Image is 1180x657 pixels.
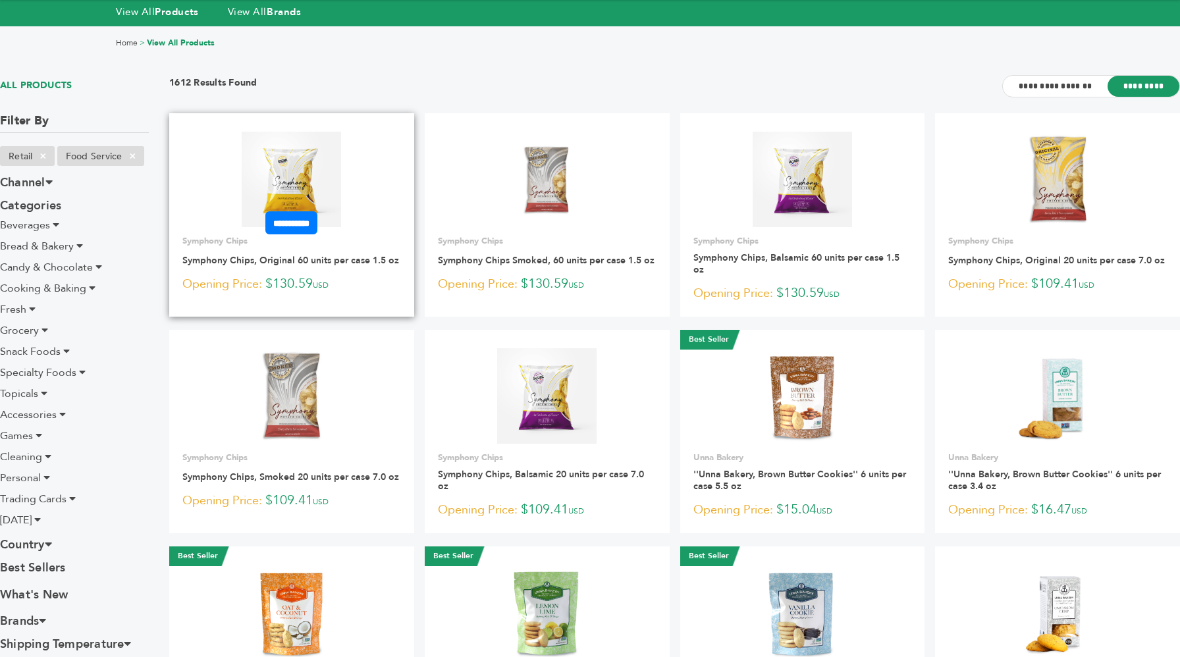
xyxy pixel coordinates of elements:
[155,5,198,18] strong: Products
[313,280,329,290] span: USD
[693,235,912,247] p: Symphony Chips
[824,289,840,300] span: USD
[116,38,138,48] a: Home
[1079,280,1094,290] span: USD
[948,468,1161,492] a: ''Unna Bakery, Brown Butter Cookies'' 6 units per case 3.4 oz
[817,506,832,516] span: USD
[182,471,399,483] a: Symphony Chips, Smoked 20 units per case 7.0 oz
[948,275,1167,294] p: $109.41
[182,492,262,510] span: Opening Price:
[948,500,1167,520] p: $16.47
[753,132,852,226] img: Symphony Chips, Balsamic 60 units per case 1.5 oz
[438,275,657,294] p: $130.59
[147,38,215,48] a: View All Products
[438,501,518,519] span: Opening Price:
[948,501,1028,519] span: Opening Price:
[438,254,655,267] a: Symphony Chips Smoked, 60 units per case 1.5 oz
[32,148,54,164] span: ×
[693,284,773,302] span: Opening Price:
[438,452,657,463] p: Symphony Chips
[122,148,144,164] span: ×
[259,348,323,443] img: Symphony Chips, Smoked 20 units per case 7.0 oz
[1027,132,1089,226] img: Symphony Chips, Original 20 units per case 7.0 oz
[693,251,899,276] a: Symphony Chips, Balsamic 60 units per case 1.5 oz
[438,235,657,247] p: Symphony Chips
[182,235,401,247] p: Symphony Chips
[948,275,1028,293] span: Opening Price:
[228,5,302,18] a: View AllBrands
[568,280,584,290] span: USD
[497,348,597,443] img: Symphony Chips, Balsamic 20 units per case 7.0 oz
[693,500,912,520] p: $15.04
[116,5,199,18] a: View AllProducts
[1071,506,1087,516] span: USD
[182,452,401,463] p: Symphony Chips
[693,452,912,463] p: Unna Bakery
[169,76,257,97] h3: 1612 Results Found
[693,501,773,519] span: Opening Price:
[438,275,518,293] span: Opening Price:
[568,506,584,516] span: USD
[499,132,595,227] img: Symphony Chips Smoked, 60 units per case 1.5 oz
[57,146,144,166] li: Food Service
[242,132,341,226] img: Symphony Chips, Original 60 units per case 1.5 oz
[1010,348,1106,444] img: ''Unna Bakery, Brown Butter Cookies'' 6 units per case 3.4 oz
[693,284,912,303] p: $130.59
[267,5,301,18] strong: Brands
[438,500,657,520] p: $109.41
[182,254,399,267] a: Symphony Chips, Original 60 units per case 1.5 oz
[438,468,644,492] a: Symphony Chips, Balsamic 20 units per case 7.0 oz
[755,348,850,444] img: ''Unna Bakery, Brown Butter Cookies'' 6 units per case 5.5 oz
[182,275,401,294] p: $130.59
[140,38,145,48] span: >
[182,491,401,511] p: $109.41
[948,235,1167,247] p: Symphony Chips
[313,496,329,507] span: USD
[693,468,906,492] a: ''Unna Bakery, Brown Butter Cookies'' 6 units per case 5.5 oz
[948,254,1165,267] a: Symphony Chips, Original 20 units per case 7.0 oz
[182,275,262,293] span: Opening Price:
[948,452,1167,463] p: Unna Bakery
